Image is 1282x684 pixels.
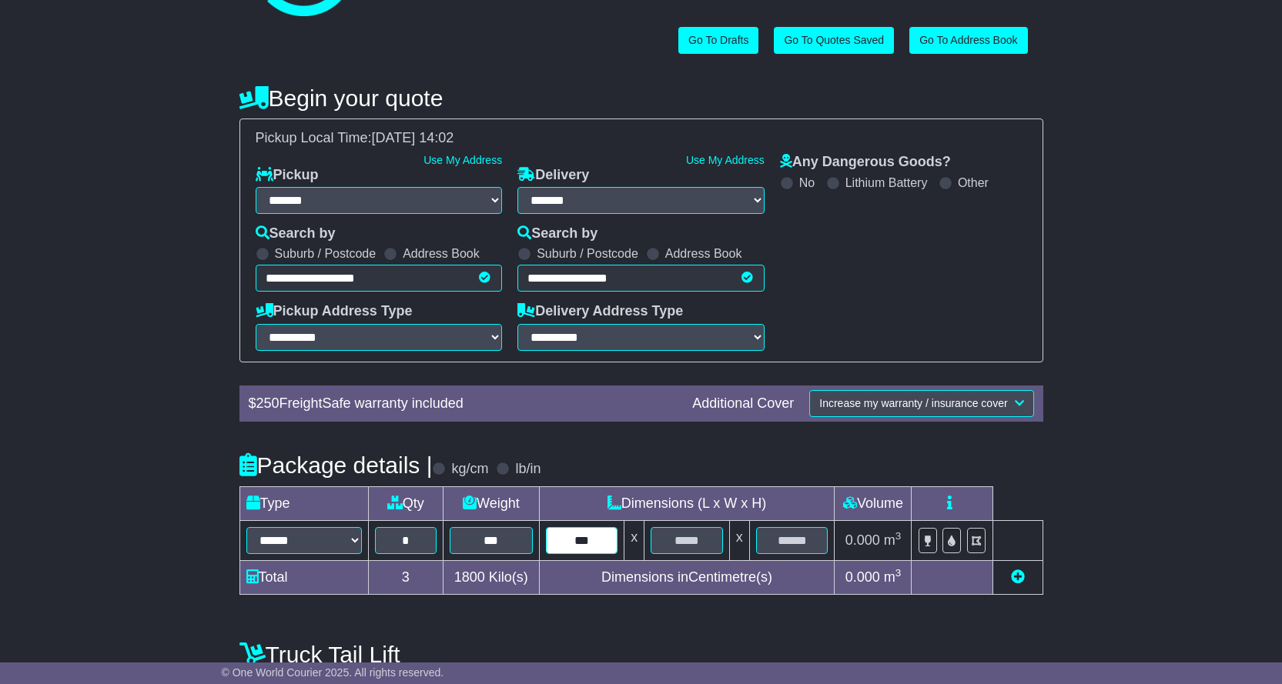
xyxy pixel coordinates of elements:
span: m [884,569,902,585]
td: x [729,520,749,560]
span: 0.000 [845,569,880,585]
td: Kilo(s) [444,560,540,594]
button: Increase my warranty / insurance cover [809,390,1033,417]
a: Add new item [1011,569,1025,585]
td: Dimensions in Centimetre(s) [539,560,835,594]
label: Address Book [403,246,480,261]
label: No [799,175,815,190]
label: Suburb / Postcode [275,246,377,261]
sup: 3 [895,567,902,579]
td: Total [239,560,368,594]
td: Weight [444,486,540,520]
label: Pickup [256,167,319,184]
td: Qty [368,486,444,520]
div: Pickup Local Time: [248,130,1035,147]
label: Suburb / Postcode [537,246,638,261]
td: Type [239,486,368,520]
td: x [624,520,644,560]
label: Pickup Address Type [256,303,413,320]
a: Use My Address [423,154,502,166]
a: Go To Address Book [909,27,1027,54]
label: Search by [517,225,597,242]
span: 1800 [454,569,485,585]
span: [DATE] 14:02 [372,130,454,145]
label: Lithium Battery [845,175,928,190]
label: Delivery Address Type [517,303,683,320]
td: 3 [368,560,444,594]
h4: Package details | [239,452,433,478]
span: © One World Courier 2025. All rights reserved. [222,666,444,679]
label: Other [958,175,989,190]
div: $ FreightSafe warranty included [241,395,685,412]
span: m [884,532,902,548]
h4: Truck Tail Lift [239,642,1043,667]
span: 250 [256,395,279,411]
a: Go To Quotes Saved [774,27,894,54]
label: Any Dangerous Goods? [780,154,951,171]
sup: 3 [895,530,902,542]
td: Dimensions (L x W x H) [539,486,835,520]
a: Use My Address [686,154,765,166]
label: Delivery [517,167,589,184]
label: kg/cm [451,461,488,478]
td: Volume [835,486,912,520]
h4: Begin your quote [239,85,1043,111]
a: Go To Drafts [678,27,758,54]
label: Address Book [665,246,742,261]
span: 0.000 [845,532,880,548]
label: lb/in [515,461,541,478]
label: Search by [256,225,336,242]
div: Additional Cover [685,395,802,412]
span: Increase my warranty / insurance cover [819,397,1007,409]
